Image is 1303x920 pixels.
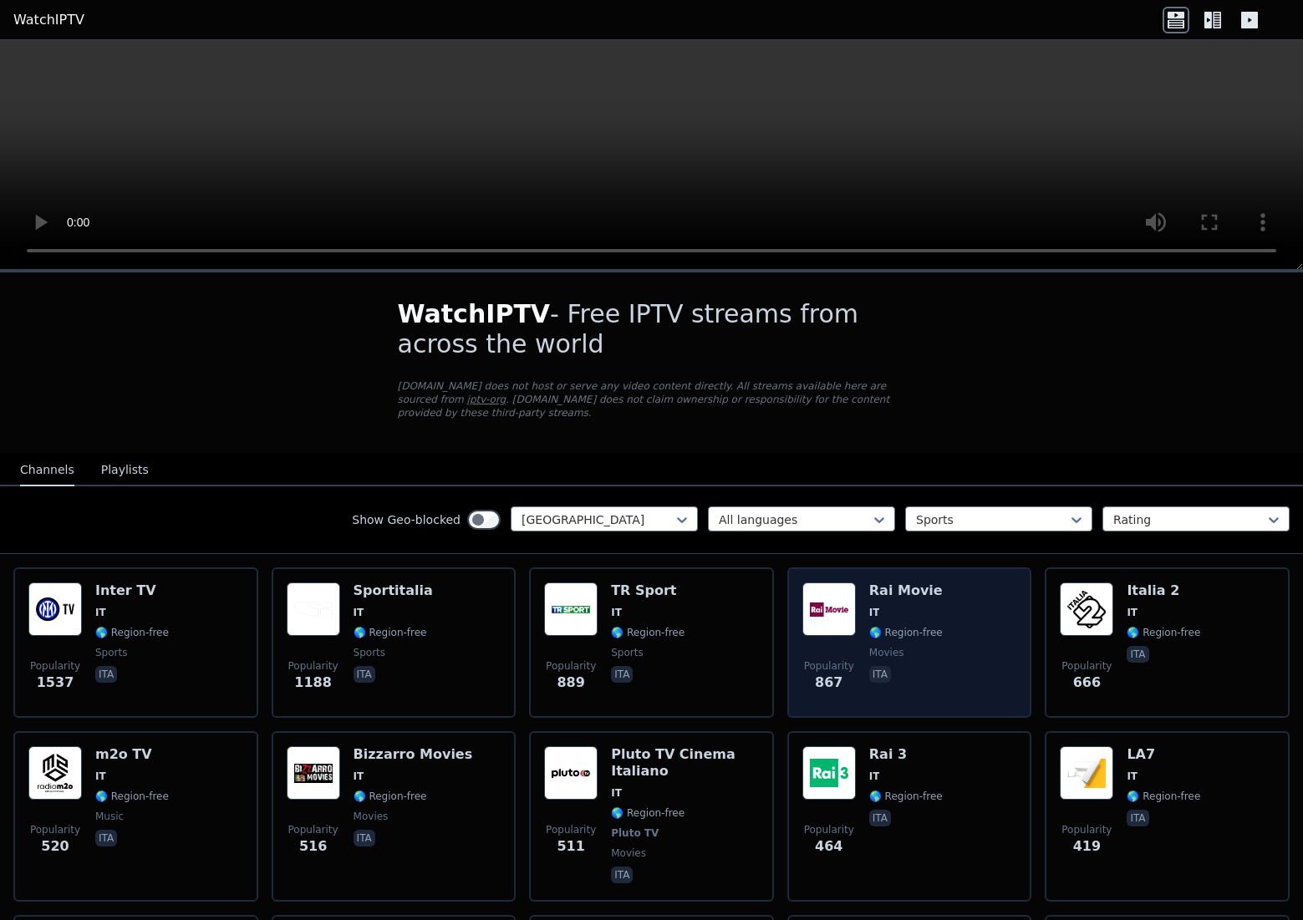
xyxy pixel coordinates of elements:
p: [DOMAIN_NAME] does not host or serve any video content directly. All streams available here are s... [398,379,906,419]
span: 🌎 Region-free [869,626,943,639]
span: 516 [299,836,327,856]
h6: Rai 3 [869,746,943,763]
span: movies [611,846,646,860]
span: IT [354,770,364,783]
span: music [95,810,124,823]
span: 666 [1073,673,1101,693]
span: IT [354,606,364,619]
span: Popularity [804,659,854,673]
p: ita [611,666,633,683]
h6: Rai Movie [869,582,943,599]
span: movies [869,646,904,659]
span: 🌎 Region-free [611,806,685,820]
span: 🌎 Region-free [354,626,427,639]
span: 🌎 Region-free [95,626,169,639]
p: ita [611,867,633,883]
span: Popularity [546,659,596,673]
span: Popularity [546,823,596,836]
span: IT [1127,770,1138,783]
p: ita [1127,646,1148,663]
img: Sportitalia [287,582,340,636]
h1: - Free IPTV streams from across the world [398,299,906,359]
span: IT [611,786,622,800]
a: iptv-org [467,394,506,405]
span: Popularity [288,659,338,673]
span: Popularity [804,823,854,836]
span: IT [611,606,622,619]
span: Popularity [30,823,80,836]
h6: Sportitalia [354,582,433,599]
span: sports [95,646,127,659]
span: movies [354,810,389,823]
span: 1188 [294,673,332,693]
span: 🌎 Region-free [354,790,427,803]
span: IT [869,606,880,619]
span: IT [95,606,106,619]
span: Popularity [288,823,338,836]
span: 🌎 Region-free [95,790,169,803]
span: 511 [557,836,584,856]
img: LA7 [1060,746,1113,800]
span: 🌎 Region-free [611,626,685,639]
span: WatchIPTV [398,299,551,328]
span: 889 [557,673,584,693]
h6: Bizzarro Movies [354,746,473,763]
h6: Italia 2 [1127,582,1200,599]
span: 419 [1073,836,1101,856]
span: Popularity [1061,659,1112,673]
span: 🌎 Region-free [1127,790,1200,803]
img: Bizzarro Movies [287,746,340,800]
img: m2o TV [28,746,82,800]
span: IT [869,770,880,783]
span: Popularity [30,659,80,673]
button: Playlists [101,455,149,486]
img: Rai Movie [802,582,856,636]
img: TR Sport [544,582,598,636]
h6: TR Sport [611,582,685,599]
a: WatchIPTV [13,10,84,30]
img: Italia 2 [1060,582,1113,636]
h6: Pluto TV Cinema Italiano [611,746,759,780]
span: Popularity [1061,823,1112,836]
p: ita [95,830,117,846]
img: Inter TV [28,582,82,636]
img: Pluto TV Cinema Italiano [544,746,598,800]
p: ita [354,830,375,846]
span: IT [1127,606,1138,619]
p: ita [1127,810,1148,826]
span: IT [95,770,106,783]
p: ita [869,666,891,683]
span: sports [611,646,643,659]
span: 867 [815,673,842,693]
h6: Inter TV [95,582,169,599]
label: Show Geo-blocked [352,511,461,528]
span: 520 [41,836,69,856]
button: Channels [20,455,74,486]
h6: LA7 [1127,746,1200,763]
h6: m2o TV [95,746,169,763]
span: 464 [815,836,842,856]
span: 1537 [37,673,74,693]
img: Rai 3 [802,746,856,800]
span: Pluto TV [611,826,659,840]
span: 🌎 Region-free [1127,626,1200,639]
span: 🌎 Region-free [869,790,943,803]
p: ita [95,666,117,683]
p: ita [869,810,891,826]
span: sports [354,646,385,659]
p: ita [354,666,375,683]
